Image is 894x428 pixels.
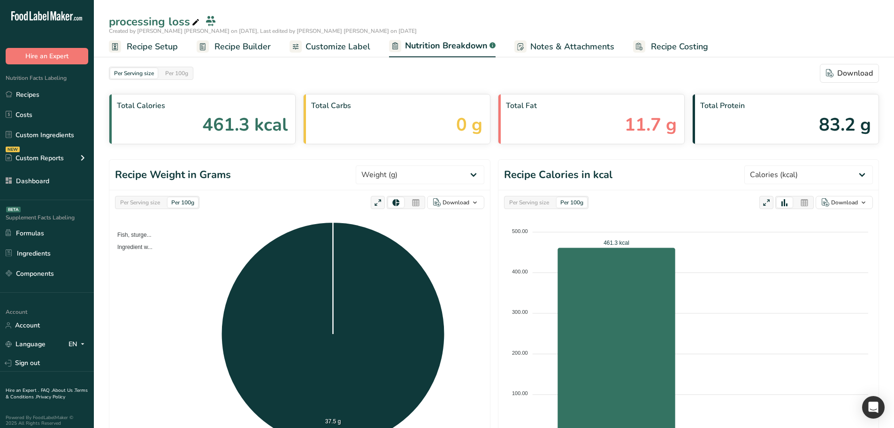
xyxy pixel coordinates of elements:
[115,167,231,183] h1: Recipe Weight in Grams
[405,39,488,52] span: Nutrition Breakdown
[504,167,612,183] h1: Recipe Calories in kcal
[116,197,164,208] div: Per Serving size
[819,111,871,138] span: 83.2 g
[389,35,496,58] a: Nutrition Breakdown
[41,387,52,394] a: FAQ .
[816,196,873,209] button: Download
[6,336,46,352] a: Language
[826,68,873,79] div: Download
[109,27,417,35] span: Created by [PERSON_NAME] [PERSON_NAME] on [DATE], Last edited by [PERSON_NAME] [PERSON_NAME] on [...
[110,232,152,238] span: Fish, sturge...
[6,153,64,163] div: Custom Reports
[443,198,469,207] div: Download
[530,40,614,53] span: Notes & Attachments
[506,100,677,111] span: Total Fat
[311,100,482,111] span: Total Carbs
[831,198,858,207] div: Download
[505,197,553,208] div: Per Serving size
[512,228,528,233] tspan: 500.00
[69,339,88,350] div: EN
[633,36,708,57] a: Recipe Costing
[512,350,528,356] tspan: 200.00
[862,396,885,419] div: Open Intercom Messenger
[820,64,879,83] button: Download
[306,40,370,53] span: Customize Label
[427,196,484,209] button: Download
[6,207,21,212] div: BETA
[6,147,20,152] div: NEW
[557,197,587,208] div: Per 100g
[36,394,65,400] a: Privacy Policy
[700,100,871,111] span: Total Protein
[197,36,271,57] a: Recipe Builder
[290,36,370,57] a: Customize Label
[512,390,528,396] tspan: 100.00
[110,244,153,250] span: Ingredient w...
[514,36,614,57] a: Notes & Attachments
[202,111,288,138] span: 461.3 kcal
[52,387,75,394] a: About Us .
[117,100,288,111] span: Total Calories
[161,68,192,78] div: Per 100g
[110,68,158,78] div: Per Serving size
[127,40,178,53] span: Recipe Setup
[512,269,528,274] tspan: 400.00
[6,387,88,400] a: Terms & Conditions .
[456,111,482,138] span: 0 g
[6,48,88,64] button: Hire an Expert
[651,40,708,53] span: Recipe Costing
[6,415,88,426] div: Powered By FoodLabelMaker © 2025 All Rights Reserved
[214,40,271,53] span: Recipe Builder
[168,197,198,208] div: Per 100g
[512,309,528,315] tspan: 300.00
[625,111,677,138] span: 11.7 g
[109,36,178,57] a: Recipe Setup
[109,13,201,30] div: processing loss
[6,387,39,394] a: Hire an Expert .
